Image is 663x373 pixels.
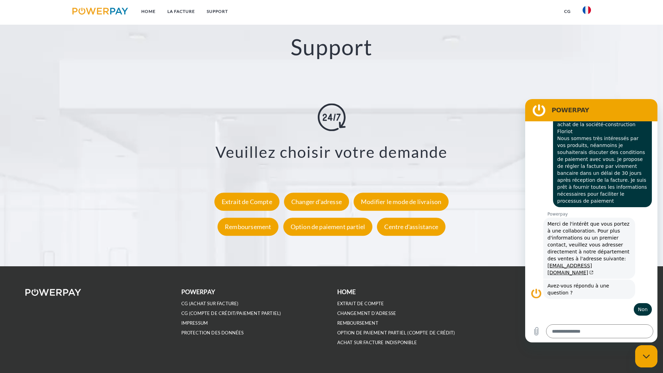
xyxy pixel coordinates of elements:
a: Support [201,5,234,18]
a: Remboursement [216,223,280,231]
a: Centre d'assistance [375,223,447,231]
a: CG (Compte de crédit/paiement partiel) [181,310,281,316]
iframe: Fenêtre de messagerie [525,99,657,342]
h2: Support [33,33,630,61]
div: Centre d'assistance [377,218,445,236]
iframe: Bouton de lancement de la fenêtre de messagerie, conversation en cours [635,345,657,367]
a: IMPRESSUM [181,320,208,326]
a: Changement d'adresse [337,310,396,316]
a: REMBOURSEMENT [337,320,378,326]
b: POWERPAY [181,288,215,295]
a: EXTRAIT DE COMPTE [337,301,384,307]
div: Extrait de Compte [214,193,279,211]
b: Home [337,288,356,295]
img: logo-powerpay.svg [72,8,128,15]
a: Modifier le mode de livraison [352,198,450,206]
img: online-shopping.svg [318,103,346,131]
a: CG (achat sur facture) [181,301,239,307]
img: logo-powerpay-white.svg [25,289,81,296]
a: Extrait de Compte [213,198,281,206]
a: OPTION DE PAIEMENT PARTIEL (Compte de crédit) [337,330,455,336]
a: Changer d'adresse [282,198,351,206]
div: Remboursement [218,218,278,236]
a: Home [135,5,161,18]
a: PROTECTION DES DONNÉES [181,330,244,336]
a: Option de paiement partiel [282,223,374,231]
h3: Veuillez choisir votre demande [42,142,621,162]
a: LA FACTURE [161,5,201,18]
div: Modifier le mode de livraison [354,193,449,211]
div: Option de paiement partiel [283,218,373,236]
a: ACHAT SUR FACTURE INDISPONIBLE [337,340,417,346]
img: fr [583,6,591,14]
a: CG [558,5,577,18]
div: Changer d'adresse [284,193,349,211]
